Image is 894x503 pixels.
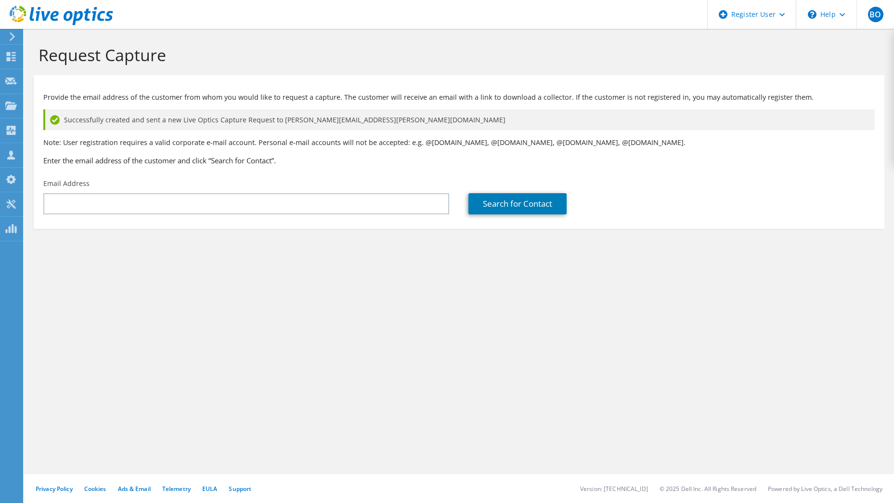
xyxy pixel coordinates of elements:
li: Powered by Live Optics, a Dell Technology [768,485,882,493]
h1: Request Capture [39,45,875,65]
a: Privacy Policy [36,485,73,493]
svg: \n [808,10,816,19]
p: Provide the email address of the customer from whom you would like to request a capture. The cust... [43,92,875,103]
span: BO [868,7,883,22]
li: © 2025 Dell Inc. All Rights Reserved [660,485,756,493]
a: Ads & Email [118,485,151,493]
span: Successfully created and sent a new Live Optics Capture Request to [PERSON_NAME][EMAIL_ADDRESS][P... [64,115,505,125]
li: Version: [TECHNICAL_ID] [580,485,648,493]
a: EULA [202,485,217,493]
a: Support [229,485,251,493]
a: Search for Contact [468,193,567,214]
label: Email Address [43,179,90,188]
h3: Enter the email address of the customer and click “Search for Contact”. [43,155,875,166]
a: Cookies [84,485,106,493]
a: Telemetry [162,485,191,493]
p: Note: User registration requires a valid corporate e-mail account. Personal e-mail accounts will ... [43,137,875,148]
